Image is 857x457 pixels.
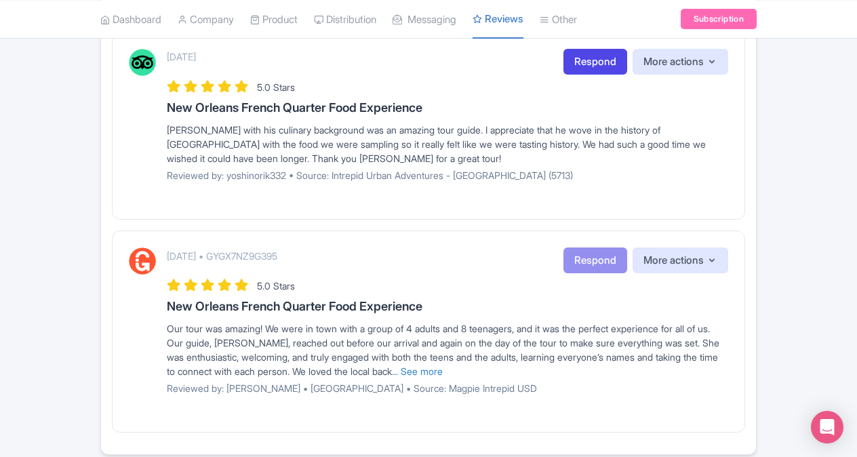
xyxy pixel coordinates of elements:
button: More actions [633,247,728,274]
div: Our tour was amazing! We were in town with a group of 4 adults and 8 teenagers, and it was the pe... [167,321,728,378]
p: [DATE] [167,49,196,64]
div: [PERSON_NAME] with his culinary background was an amazing tour guide. I appreciate that he wove i... [167,123,728,165]
p: [DATE] • GYGX7NZ9G395 [167,249,277,263]
button: More actions [633,49,728,75]
a: Other [540,1,577,38]
a: Product [250,1,298,38]
img: Tripadvisor Logo [129,49,156,76]
a: Respond [563,49,627,75]
button: Respond [563,247,627,274]
span: 5.0 Stars [257,280,295,292]
a: ... See more [392,365,443,377]
a: Subscription [681,9,757,29]
a: Distribution [314,1,376,38]
a: Dashboard [100,1,161,38]
h3: New Orleans French Quarter Food Experience [167,300,728,313]
p: Reviewed by: yoshinorik332 • Source: Intrepid Urban Adventures - [GEOGRAPHIC_DATA] (5713) [167,168,728,182]
div: Open Intercom Messenger [811,411,843,443]
p: Reviewed by: [PERSON_NAME] • [GEOGRAPHIC_DATA] • Source: Magpie Intrepid USD [167,381,728,395]
h3: New Orleans French Quarter Food Experience [167,101,728,115]
a: Company [178,1,234,38]
a: Messaging [393,1,456,38]
img: GetYourGuide Logo [129,247,156,275]
span: 5.0 Stars [257,81,295,93]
